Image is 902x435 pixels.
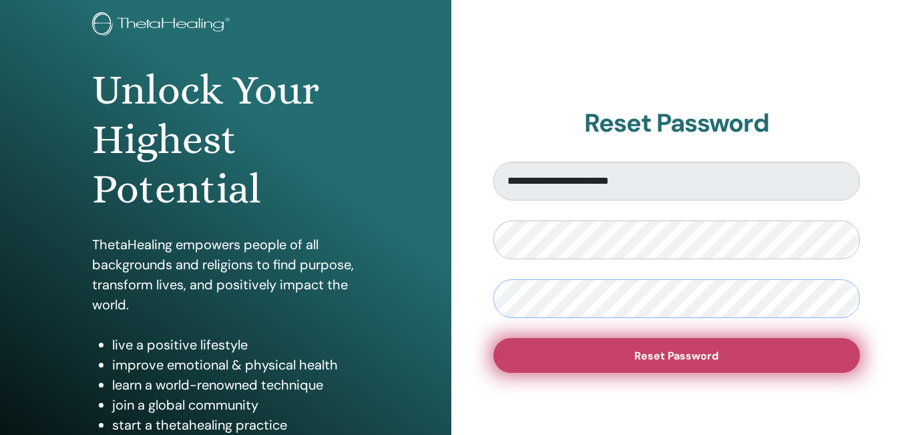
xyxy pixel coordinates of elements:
h2: Reset Password [493,108,861,139]
li: live a positive lifestyle [112,335,359,355]
li: join a global community [112,395,359,415]
li: start a thetahealing practice [112,415,359,435]
li: improve emotional & physical health [112,355,359,375]
p: ThetaHealing empowers people of all backgrounds and religions to find purpose, transform lives, a... [92,235,359,315]
button: Reset Password [493,338,861,373]
li: learn a world-renowned technique [112,375,359,395]
span: Reset Password [634,349,718,363]
h1: Unlock Your Highest Potential [92,65,359,214]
